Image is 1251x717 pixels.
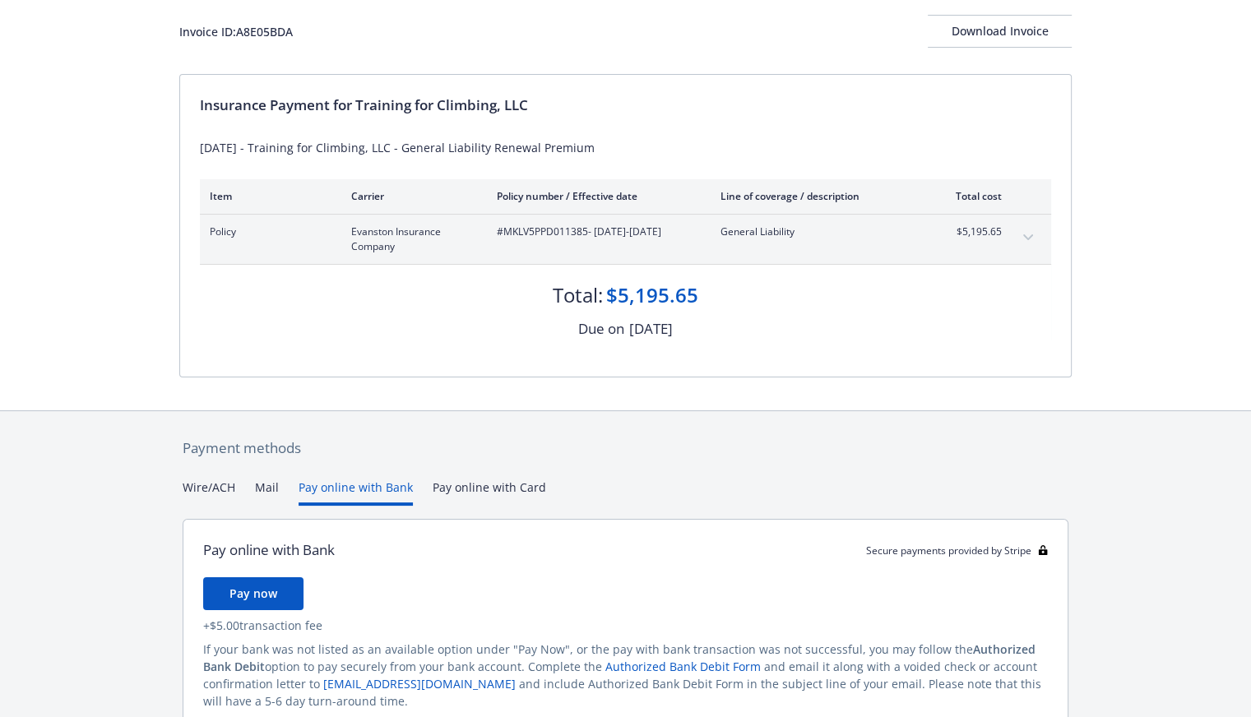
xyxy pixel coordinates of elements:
[720,189,914,203] div: Line of coverage / description
[203,577,303,610] button: Pay now
[940,224,1002,239] span: $5,195.65
[323,676,516,692] a: [EMAIL_ADDRESS][DOMAIN_NAME]
[720,224,914,239] span: General Liability
[553,281,603,309] div: Total:
[200,139,1051,156] div: [DATE] - Training for Climbing, LLC - General Liability Renewal Premium
[200,95,1051,116] div: Insurance Payment for Training for Climbing, LLC
[203,617,1048,634] div: + $5.00 transaction fee
[210,224,325,239] span: Policy
[1015,224,1041,251] button: expand content
[928,15,1072,48] button: Download Invoice
[351,189,470,203] div: Carrier
[578,318,624,340] div: Due on
[255,479,279,506] button: Mail
[605,659,761,674] a: Authorized Bank Debit Form
[203,641,1048,710] div: If your bank was not listed as an available option under "Pay Now", or the pay with bank transact...
[629,318,673,340] div: [DATE]
[928,16,1072,47] div: Download Invoice
[940,189,1002,203] div: Total cost
[210,189,325,203] div: Item
[203,539,335,561] div: Pay online with Bank
[497,224,694,239] span: #MKLV5PPD011385 - [DATE]-[DATE]
[351,224,470,254] span: Evanston Insurance Company
[179,23,293,40] div: Invoice ID: A8E05BDA
[606,281,698,309] div: $5,195.65
[183,437,1068,459] div: Payment methods
[433,479,546,506] button: Pay online with Card
[203,641,1036,674] span: Authorized Bank Debit
[497,189,694,203] div: Policy number / Effective date
[299,479,413,506] button: Pay online with Bank
[866,544,1048,557] div: Secure payments provided by Stripe
[229,585,277,601] span: Pay now
[183,479,235,506] button: Wire/ACH
[200,215,1051,264] div: PolicyEvanston Insurance Company#MKLV5PPD011385- [DATE]-[DATE]General Liability$5,195.65expand co...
